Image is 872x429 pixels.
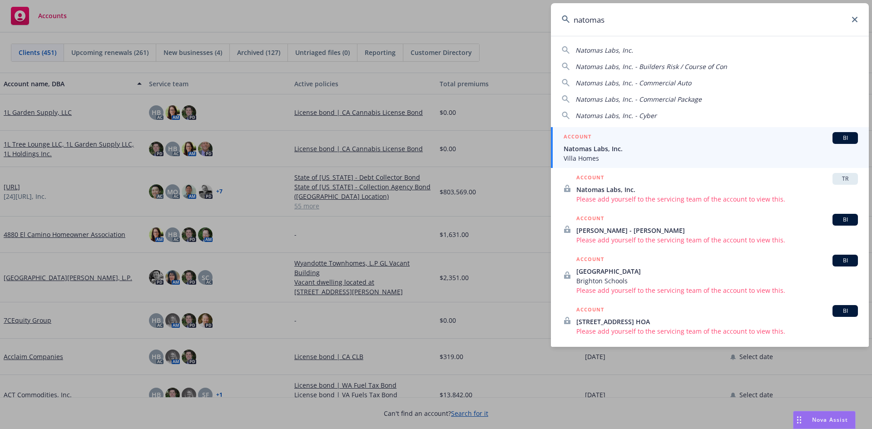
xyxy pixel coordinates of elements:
[551,300,869,341] a: ACCOUNTBI[STREET_ADDRESS] HOAPlease add yourself to the servicing team of the account to view this.
[551,168,869,209] a: ACCOUNTTRNatomas Labs, Inc.Please add yourself to the servicing team of the account to view this.
[551,3,869,36] input: Search...
[836,216,854,224] span: BI
[551,209,869,250] a: ACCOUNTBI[PERSON_NAME] - [PERSON_NAME]Please add yourself to the servicing team of the account to...
[576,185,858,194] span: Natomas Labs, Inc.
[564,144,858,153] span: Natomas Labs, Inc.
[836,134,854,142] span: BI
[564,153,858,163] span: Villa Homes
[576,226,858,235] span: [PERSON_NAME] - [PERSON_NAME]
[576,286,858,295] span: Please add yourself to the servicing team of the account to view this.
[836,307,854,315] span: BI
[575,62,727,71] span: Natomas Labs, Inc. - Builders Risk / Course of Con
[793,411,856,429] button: Nova Assist
[793,411,805,429] div: Drag to move
[576,194,858,204] span: Please add yourself to the servicing team of the account to view this.
[575,46,633,54] span: Natomas Labs, Inc.
[576,317,858,326] span: [STREET_ADDRESS] HOA
[576,326,858,336] span: Please add yourself to the servicing team of the account to view this.
[576,173,604,184] h5: ACCOUNT
[836,256,854,265] span: BI
[576,266,858,276] span: [GEOGRAPHIC_DATA]
[551,341,869,380] a: POLICY
[836,175,854,183] span: TR
[551,250,869,300] a: ACCOUNTBI[GEOGRAPHIC_DATA]Brighton SchoolsPlease add yourself to the servicing team of the accoun...
[575,95,702,104] span: Natomas Labs, Inc. - Commercial Package
[576,214,604,225] h5: ACCOUNT
[575,79,691,87] span: Natomas Labs, Inc. - Commercial Auto
[551,127,869,168] a: ACCOUNTBINatomas Labs, Inc.Villa Homes
[576,235,858,245] span: Please add yourself to the servicing team of the account to view this.
[576,255,604,266] h5: ACCOUNT
[564,346,585,355] h5: POLICY
[564,132,591,143] h5: ACCOUNT
[576,276,858,286] span: Brighton Schools
[576,305,604,316] h5: ACCOUNT
[812,416,848,424] span: Nova Assist
[575,111,657,120] span: Natomas Labs, Inc. - Cyber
